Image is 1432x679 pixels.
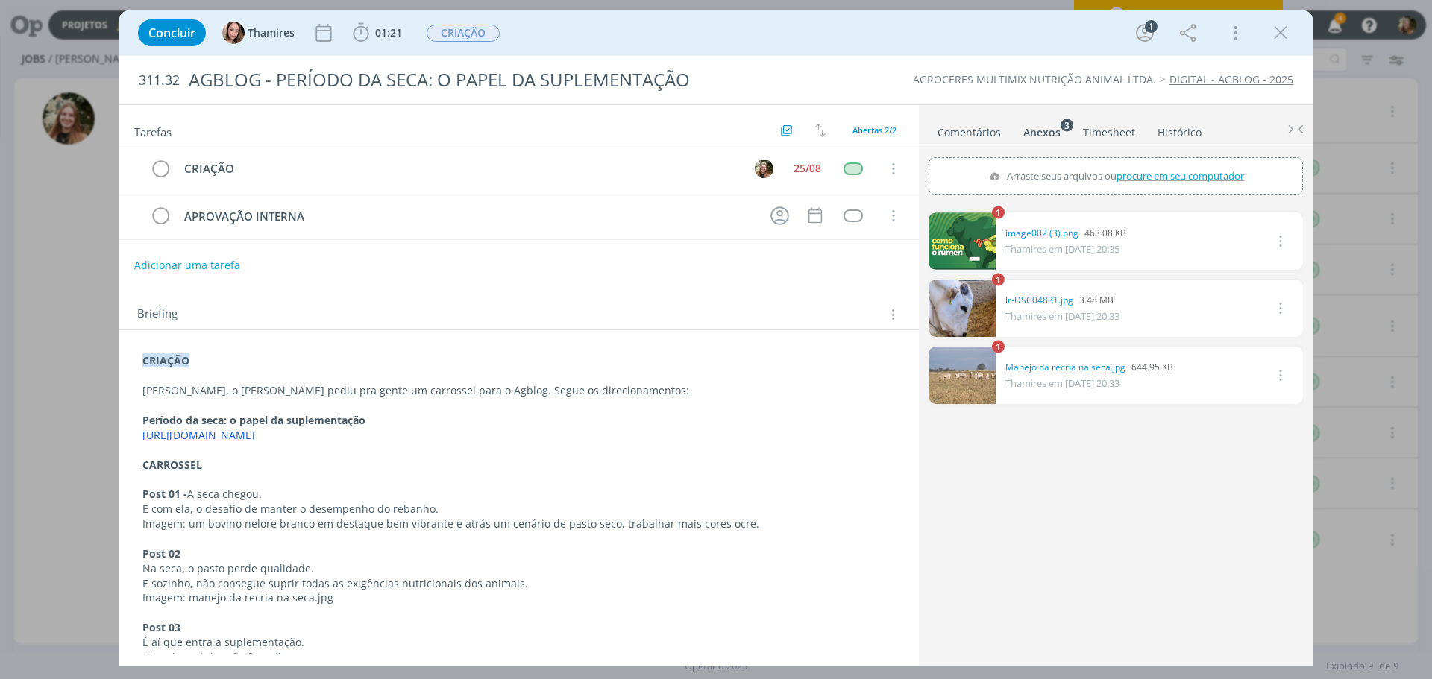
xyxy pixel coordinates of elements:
[134,121,172,139] span: Tarefas
[142,650,896,665] p: Mas ela sozinha não faz milagre.
[142,546,180,560] strong: Post 02
[119,10,1313,666] div: dialog
[178,207,756,226] div: APROVAÇÃO INTERNA
[134,252,241,279] button: Adicionar uma tarefa
[982,166,1249,186] label: Arraste seus arquivos ou
[148,27,195,39] span: Concluir
[1005,227,1078,240] a: image002 (3).png
[375,25,402,40] span: 01:21
[755,160,773,178] img: L
[794,163,821,174] div: 25/08
[142,413,365,427] strong: Período da seca: o papel da suplementação
[142,635,896,650] p: É aí que entra a suplementação.
[753,157,775,180] button: L
[142,590,896,605] p: Imagem: manejo da recria na seca.jpg
[1005,242,1119,256] span: Thamires em [DATE] 20:35
[1023,125,1061,140] div: Anexos
[139,72,180,89] span: 311.32
[138,19,206,46] button: Concluir
[248,28,295,38] span: Thamires
[137,305,178,324] span: Briefing
[1145,20,1158,33] div: 1
[142,487,896,502] p: A seca chegou.
[142,517,896,531] p: Imagem: um bovino nelore branco em destaque bem vibrante e atrás um cenário de pasto seco, trabal...
[142,383,896,398] p: [PERSON_NAME], o [PERSON_NAME] pediu pra gente um carrossel para o Agblog. Segue os direcionamentos:
[1169,72,1293,86] a: DIGITAL - AGBLOG - 2025
[222,22,245,44] img: T
[992,206,1005,219] sup: 1
[142,353,189,367] strong: CRIAÇÃO
[852,124,896,136] span: Abertas 2/2
[142,620,180,634] strong: Post 03
[1005,294,1119,307] div: 3.48 MB
[178,160,741,178] div: CRIAÇÃO
[1061,119,1073,131] sup: 3
[1005,309,1119,323] span: Thamires em [DATE] 20:33
[1133,21,1157,45] button: 1
[142,458,202,472] u: CARROSSEL
[1082,119,1136,140] a: Timesheet
[349,21,406,45] button: 01:21
[426,24,500,42] button: CRIAÇÃO
[1157,119,1202,140] a: Histórico
[1005,227,1126,240] div: 463.08 KB
[1005,361,1173,374] div: 644.95 KB
[427,25,500,42] span: CRIAÇÃO
[937,119,1002,140] a: Comentários
[815,124,826,137] img: arrow-down-up.svg
[1005,294,1073,307] a: lr-DSC04831.jpg
[992,341,1005,353] sup: 1
[183,62,806,98] div: AGBLOG - PERÍODO DA SECA: O PAPEL DA SUPLEMENTAÇÃO
[913,72,1156,86] a: AGROCERES MULTIMIX NUTRIÇÃO ANIMAL LTDA.
[142,502,896,517] p: E com ela, o desafio de manter o desempenho do rebanho.
[1005,376,1119,390] span: Thamires em [DATE] 20:33
[1117,169,1244,183] span: procure em seu computador
[142,561,896,576] p: Na seca, o pasto perde qualidade.
[222,22,295,44] button: TThamires
[142,487,187,501] strong: Post 01 -
[142,428,255,442] a: [URL][DOMAIN_NAME]
[142,576,896,591] p: E sozinho, não consegue suprir todas as exigências nutricionais dos animais.
[1005,361,1125,374] a: Manejo da recria na seca.jpg
[992,274,1005,286] sup: 1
